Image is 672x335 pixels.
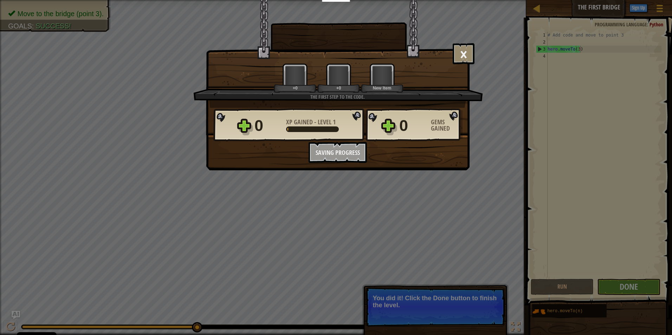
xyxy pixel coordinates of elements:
div: - [286,119,336,125]
span: XP Gained [286,118,314,126]
div: 0 [254,114,282,137]
button: × [453,43,474,64]
div: +0 [275,85,315,91]
div: The first step to the code. [227,93,448,100]
div: New Item [362,85,402,91]
div: +0 [319,85,358,91]
span: Level [316,118,333,126]
div: 0 [399,114,427,137]
div: Gems Gained [431,119,463,132]
span: 1 [333,118,336,126]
